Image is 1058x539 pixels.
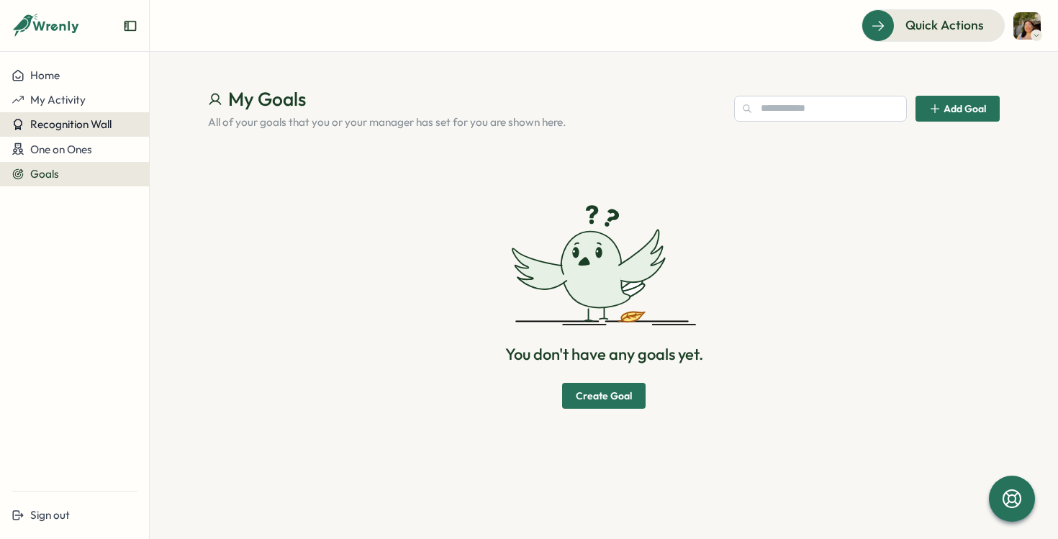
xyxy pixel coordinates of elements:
[30,68,60,82] span: Home
[1013,12,1041,40] img: Estelle Lim
[505,343,703,366] p: You don't have any goals yet.
[30,117,112,131] span: Recognition Wall
[208,114,723,130] p: All of your goals that you or your manager has set for you are shown here.
[123,19,137,33] button: Expand sidebar
[905,16,984,35] span: Quick Actions
[944,104,986,114] span: Add Goal
[562,383,646,409] button: Create Goal
[862,9,1005,41] button: Quick Actions
[30,508,70,522] span: Sign out
[30,93,86,107] span: My Activity
[30,167,59,181] span: Goals
[915,96,1000,122] button: Add Goal
[208,86,723,112] h1: My Goals
[576,384,632,408] span: Create Goal
[30,142,92,156] span: One on Ones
